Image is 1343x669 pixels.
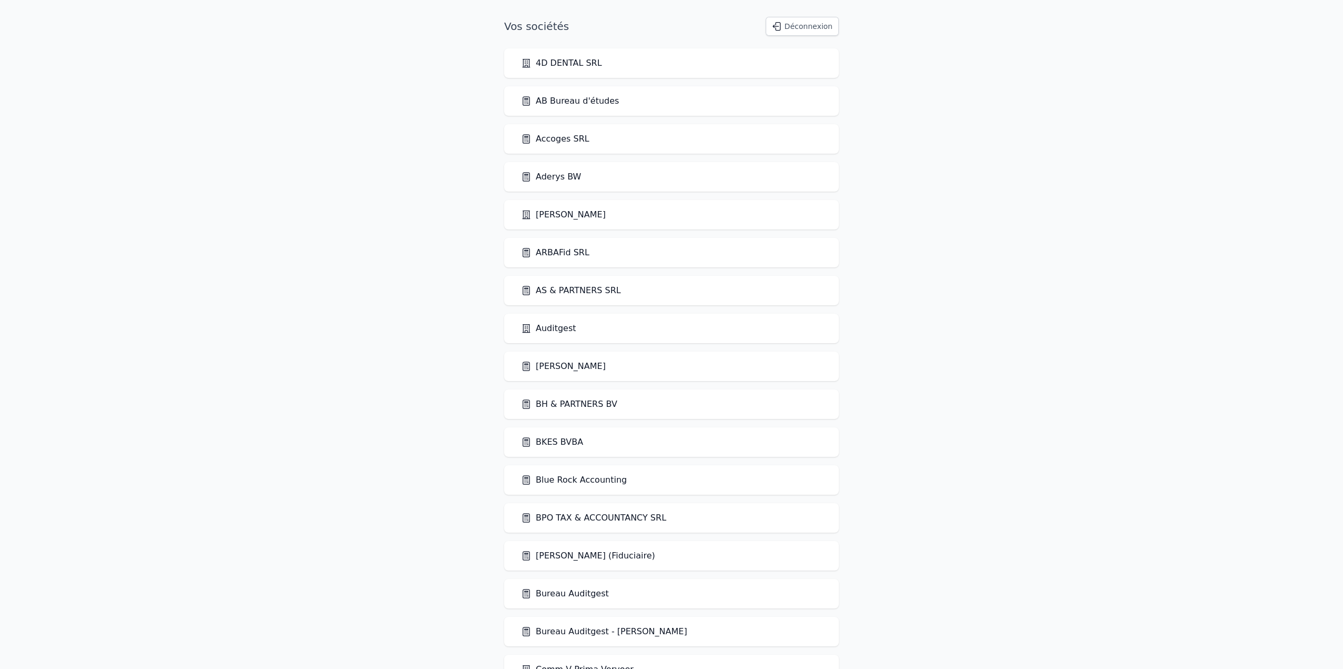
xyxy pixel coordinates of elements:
[521,360,606,373] a: [PERSON_NAME]
[504,19,569,34] h1: Vos sociétés
[521,512,666,524] a: BPO TAX & ACCOUNTANCY SRL
[521,587,609,600] a: Bureau Auditgest
[521,208,606,221] a: [PERSON_NAME]
[521,398,617,411] a: BH & PARTNERS BV
[521,550,655,562] a: [PERSON_NAME] (Fiduciaire)
[521,625,687,638] a: Bureau Auditgest - [PERSON_NAME]
[521,57,602,69] a: 4D DENTAL SRL
[521,322,576,335] a: Auditgest
[766,17,839,36] button: Déconnexion
[521,474,627,486] a: Blue Rock Accounting
[521,246,589,259] a: ARBAFid SRL
[521,95,619,107] a: AB Bureau d'études
[521,171,581,183] a: Aderys BW
[521,284,621,297] a: AS & PARTNERS SRL
[521,436,583,448] a: BKES BVBA
[521,133,589,145] a: Accoges SRL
